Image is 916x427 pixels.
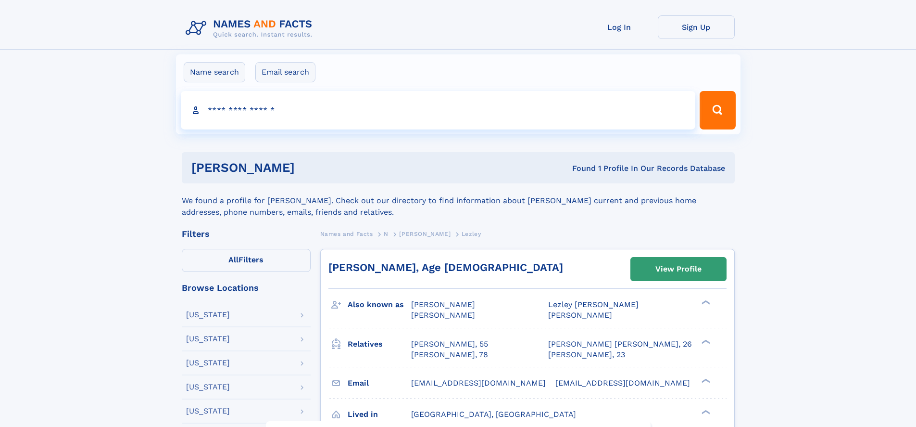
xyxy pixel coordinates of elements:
span: [PERSON_NAME] [411,300,475,309]
span: [PERSON_NAME] [411,311,475,320]
div: ❯ [699,377,711,384]
div: [US_STATE] [186,311,230,319]
div: ❯ [699,338,711,345]
div: Filters [182,230,311,238]
label: Email search [255,62,315,82]
div: [US_STATE] [186,407,230,415]
input: search input [181,91,696,129]
span: [EMAIL_ADDRESS][DOMAIN_NAME] [411,378,546,388]
a: Sign Up [658,15,735,39]
span: [GEOGRAPHIC_DATA], [GEOGRAPHIC_DATA] [411,410,576,419]
span: All [228,255,238,264]
a: [PERSON_NAME], Age [DEMOGRAPHIC_DATA] [328,261,563,273]
a: View Profile [631,258,726,281]
span: [EMAIL_ADDRESS][DOMAIN_NAME] [555,378,690,388]
a: Names and Facts [320,228,373,240]
div: We found a profile for [PERSON_NAME]. Check out our directory to find information about [PERSON_N... [182,183,735,218]
span: Lezley [PERSON_NAME] [548,300,639,309]
div: [US_STATE] [186,359,230,367]
div: ❯ [699,299,711,306]
label: Filters [182,249,311,272]
span: [PERSON_NAME] [548,311,612,320]
a: [PERSON_NAME] [PERSON_NAME], 26 [548,339,692,349]
div: Found 1 Profile In Our Records Database [433,163,725,174]
img: Logo Names and Facts [182,15,320,41]
a: Log In [581,15,658,39]
h3: Relatives [348,336,411,352]
a: [PERSON_NAME] [399,228,451,240]
h1: [PERSON_NAME] [191,162,434,174]
a: N [384,228,389,240]
span: N [384,231,389,237]
h3: Lived in [348,406,411,423]
h3: Email [348,375,411,391]
div: View Profile [655,258,702,280]
div: ❯ [699,409,711,415]
span: Lezley [462,231,481,237]
a: [PERSON_NAME], 78 [411,349,488,360]
div: Browse Locations [182,284,311,292]
a: [PERSON_NAME], 23 [548,349,625,360]
button: Search Button [700,91,735,129]
label: Name search [184,62,245,82]
span: [PERSON_NAME] [399,231,451,237]
h3: Also known as [348,297,411,313]
div: [US_STATE] [186,383,230,391]
a: [PERSON_NAME], 55 [411,339,488,349]
div: [US_STATE] [186,335,230,343]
